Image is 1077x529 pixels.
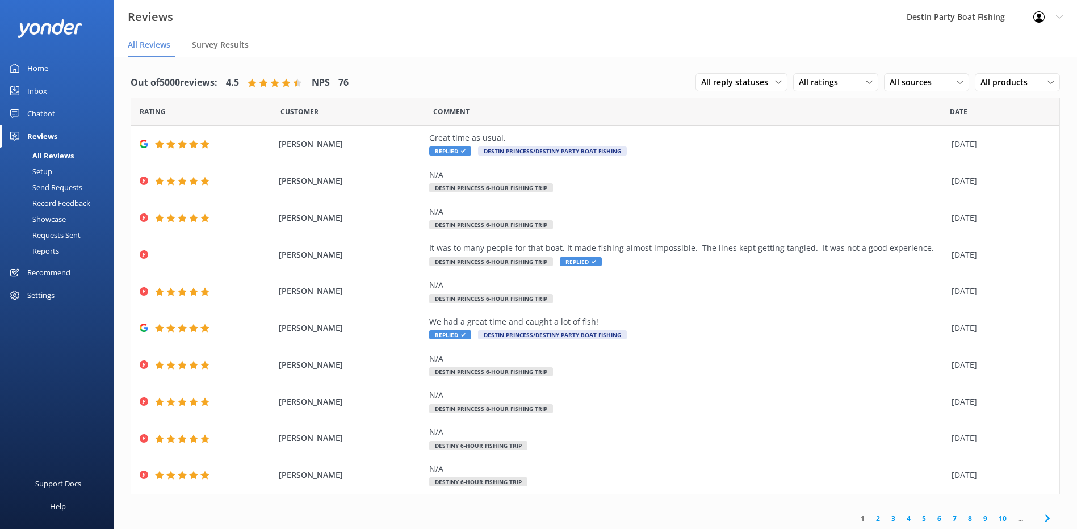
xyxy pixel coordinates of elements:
span: All ratings [799,76,845,89]
div: [DATE] [952,175,1045,187]
div: Showcase [7,211,66,227]
span: Survey Results [192,39,249,51]
div: Settings [27,284,55,307]
a: 6 [932,513,947,524]
span: [PERSON_NAME] [279,138,424,150]
div: Reviews [27,125,57,148]
div: N/A [429,279,946,291]
span: Date [280,106,319,117]
div: Great time as usual. [429,132,946,144]
a: 7 [947,513,962,524]
a: Requests Sent [7,227,114,243]
div: [DATE] [952,249,1045,261]
div: [DATE] [952,396,1045,408]
a: 2 [870,513,886,524]
span: [PERSON_NAME] [279,469,424,481]
h4: Out of 5000 reviews: [131,75,217,90]
a: 4 [901,513,916,524]
div: N/A [429,205,946,218]
span: [PERSON_NAME] [279,175,424,187]
div: Reports [7,243,59,259]
img: yonder-white-logo.png [17,19,82,38]
a: 5 [916,513,932,524]
div: Home [27,57,48,79]
span: ... [1012,513,1029,524]
span: All reply statuses [701,76,775,89]
div: Send Requests [7,179,82,195]
span: Question [433,106,470,117]
div: [DATE] [952,322,1045,334]
a: All Reviews [7,148,114,163]
span: All sources [890,76,938,89]
h4: NPS [312,75,330,90]
div: Inbox [27,79,47,102]
div: [DATE] [952,212,1045,224]
div: [DATE] [952,469,1045,481]
h4: 4.5 [226,75,239,90]
span: [PERSON_NAME] [279,432,424,444]
a: Reports [7,243,114,259]
a: Send Requests [7,179,114,195]
div: We had a great time and caught a lot of fish! [429,316,946,328]
a: Showcase [7,211,114,227]
span: Destin Princess 6-Hour Fishing Trip [429,183,553,192]
span: Destin Princess/Destiny Party Boat Fishing [478,146,627,156]
div: Help [50,495,66,518]
span: Destin Princess 6-Hour Fishing Trip [429,257,553,266]
span: Date [140,106,166,117]
a: 9 [978,513,993,524]
div: N/A [429,389,946,401]
div: N/A [429,463,946,475]
div: Chatbot [27,102,55,125]
div: Setup [7,163,52,179]
div: Record Feedback [7,195,90,211]
span: All Reviews [128,39,170,51]
a: 8 [962,513,978,524]
a: 10 [993,513,1012,524]
div: N/A [429,352,946,365]
a: 3 [886,513,901,524]
span: Destiny 6-Hour Fishing Trip [429,477,527,486]
span: Destin Princess 6-Hour Fishing Trip [429,220,553,229]
a: Setup [7,163,114,179]
span: Destin Princess/Destiny Party Boat Fishing [478,330,627,339]
span: [PERSON_NAME] [279,359,424,371]
span: Date [950,106,967,117]
span: [PERSON_NAME] [279,396,424,408]
span: Destin Princess 6-Hour Fishing Trip [429,367,553,376]
div: [DATE] [952,138,1045,150]
span: Destin Princess 8-Hour Fishing Trip [429,404,553,413]
span: Replied [560,257,602,266]
span: Replied [429,330,471,339]
div: N/A [429,426,946,438]
div: [DATE] [952,285,1045,297]
span: Destin Princess 6-Hour Fishing Trip [429,294,553,303]
span: [PERSON_NAME] [279,249,424,261]
h3: Reviews [128,8,173,26]
span: All products [980,76,1034,89]
div: Recommend [27,261,70,284]
h4: 76 [338,75,349,90]
div: [DATE] [952,432,1045,444]
div: N/A [429,169,946,181]
div: Requests Sent [7,227,81,243]
span: Destiny 6-Hour Fishing Trip [429,441,527,450]
div: [DATE] [952,359,1045,371]
a: Record Feedback [7,195,114,211]
div: It was to many people for that boat. It made fishing almost impossible. The lines kept getting ta... [429,242,946,254]
span: [PERSON_NAME] [279,285,424,297]
div: Support Docs [35,472,81,495]
a: 1 [855,513,870,524]
span: [PERSON_NAME] [279,322,424,334]
div: All Reviews [7,148,74,163]
span: [PERSON_NAME] [279,212,424,224]
span: Replied [429,146,471,156]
